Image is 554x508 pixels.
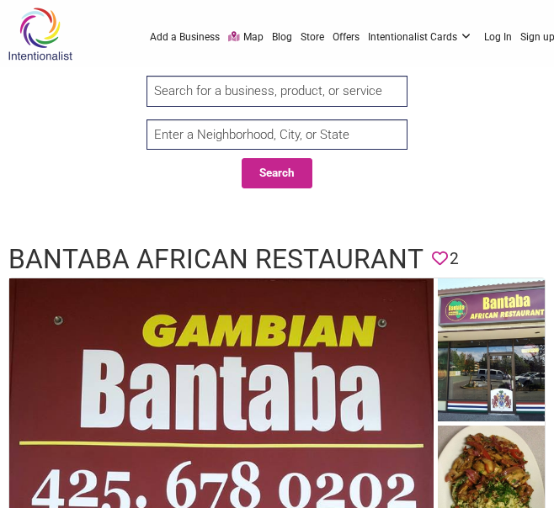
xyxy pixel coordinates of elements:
a: Add a Business [150,29,220,45]
a: Map [228,29,264,45]
a: Store [301,29,324,45]
a: Intentionalist Cards [368,29,477,45]
a: Log In [484,29,512,45]
span: 2 [450,247,459,272]
a: Offers [333,29,360,45]
input: Search for a business, product, or service [146,76,408,107]
input: Enter a Neighborhood, City, or State [146,119,408,151]
button: Search [242,158,312,188]
a: Blog [272,29,292,45]
h1: Bantaba African Restaurant [8,241,423,278]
